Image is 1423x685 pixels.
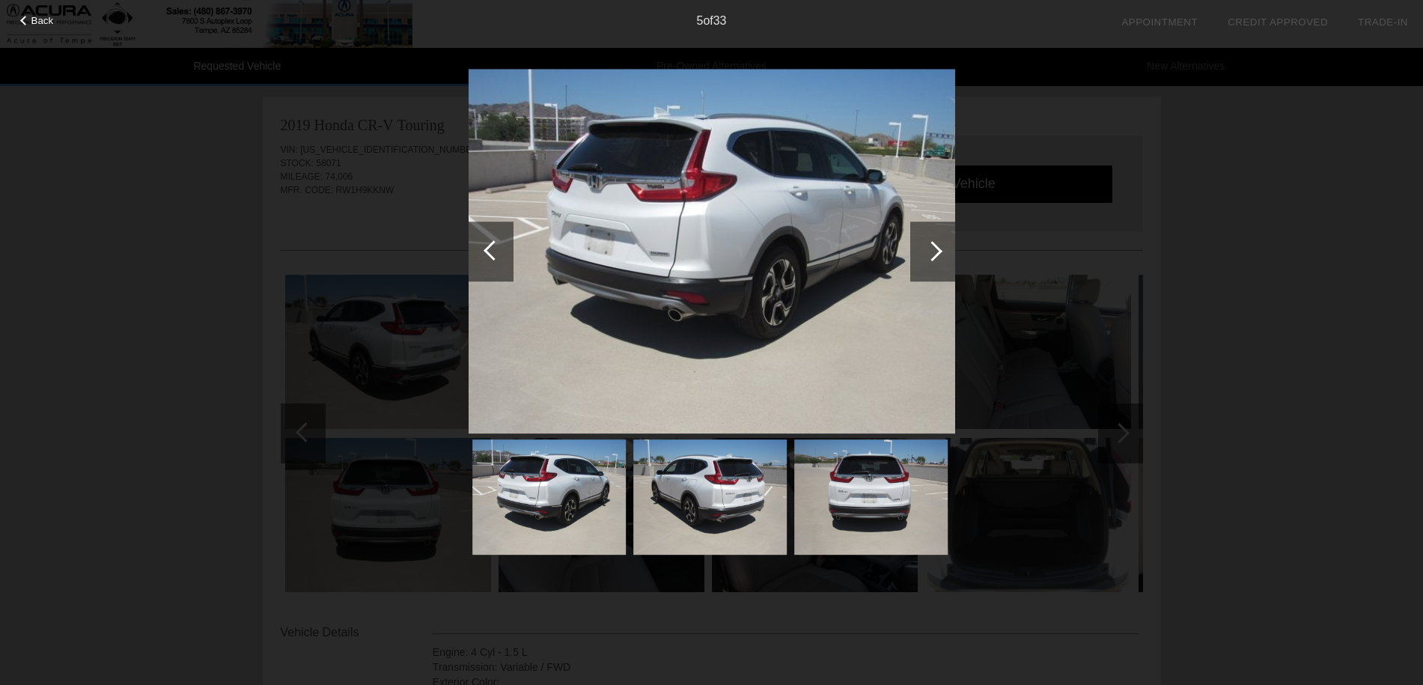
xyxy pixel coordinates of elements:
[633,439,787,555] img: 6.jpg
[794,439,948,555] img: 7.jpg
[472,439,626,555] img: 5.jpg
[713,14,727,27] span: 33
[1228,16,1328,28] a: Credit Approved
[1358,16,1408,28] a: Trade-In
[31,15,54,26] span: Back
[469,69,955,434] img: 5.jpg
[696,14,703,27] span: 5
[1121,16,1198,28] a: Appointment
